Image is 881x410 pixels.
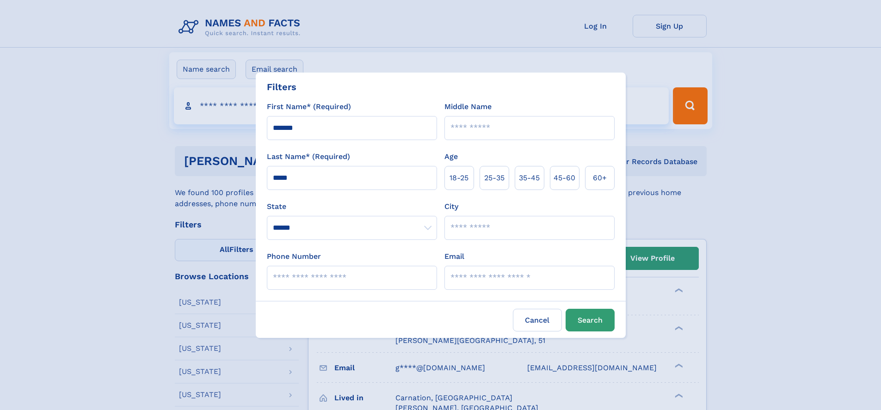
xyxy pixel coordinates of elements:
span: 45‑60 [554,172,575,184]
label: First Name* (Required) [267,101,351,112]
label: City [444,201,458,212]
span: 18‑25 [450,172,468,184]
span: 25‑35 [484,172,505,184]
button: Search [566,309,615,331]
label: Email [444,251,464,262]
label: Middle Name [444,101,492,112]
label: Last Name* (Required) [267,151,350,162]
span: 60+ [593,172,607,184]
label: Phone Number [267,251,321,262]
label: State [267,201,437,212]
label: Age [444,151,458,162]
span: 35‑45 [519,172,540,184]
label: Cancel [513,309,562,331]
div: Filters [267,80,296,94]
